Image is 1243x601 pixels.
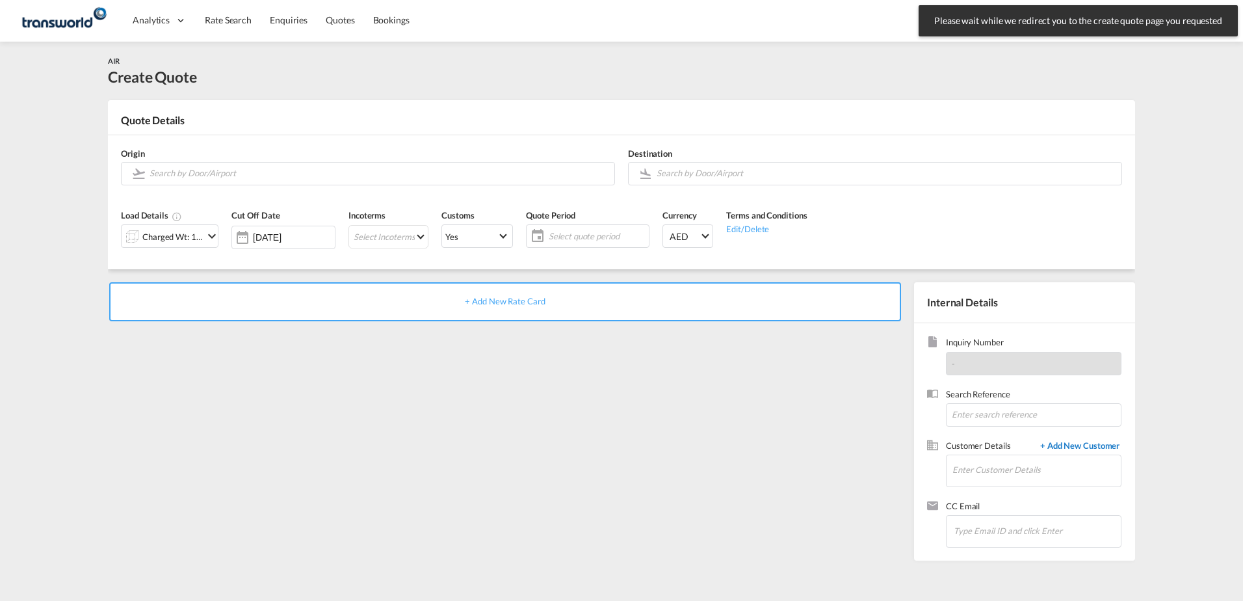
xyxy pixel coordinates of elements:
[726,222,807,235] div: Edit/Delete
[108,66,197,87] div: Create Quote
[952,516,1121,544] md-chips-wrap: Chips container. Enter the text area, then type text, and press enter to add a chip.
[946,440,1034,455] span: Customer Details
[441,224,513,248] md-select: Select Customs: Yes
[231,210,280,220] span: Cut Off Date
[133,14,170,27] span: Analytics
[373,14,410,25] span: Bookings
[670,230,700,243] span: AED
[628,148,672,159] span: Destination
[348,225,428,248] md-select: Select Incoterms
[121,210,182,220] span: Load Details
[109,282,901,321] div: + Add New Rate Card
[150,162,608,185] input: Search by Door/Airport
[1034,440,1121,455] span: + Add New Customer
[108,113,1135,134] div: Quote Details
[253,232,335,243] input: Select
[952,358,955,369] span: -
[657,162,1115,185] input: Search by Door/Airport
[662,224,713,248] md-select: Select Currency: د.إ AEDUnited Arab Emirates Dirham
[20,6,107,35] img: f753ae806dec11f0841701cdfdf085c0.png
[441,210,474,220] span: Customs
[952,455,1121,485] input: Enter Customer Details
[121,224,218,248] div: Charged Wt: 1.00 KGicon-chevron-down
[946,403,1121,427] input: Enter search reference
[172,211,182,222] md-icon: Chargeable Weight
[954,517,1084,544] input: Chips input.
[946,500,1121,515] span: CC Email
[204,228,220,244] md-icon: icon-chevron-down
[326,14,354,25] span: Quotes
[445,232,458,242] div: Yes
[946,336,1121,351] span: Inquiry Number
[348,210,386,220] span: Incoterms
[930,14,1226,27] span: Please wait while we redirect you to the create quote page you requested
[108,57,120,65] span: AIR
[726,210,807,220] span: Terms and Conditions
[549,230,646,242] span: Select quote period
[205,14,252,25] span: Rate Search
[465,296,545,306] span: + Add New Rate Card
[270,14,307,25] span: Enquiries
[662,210,696,220] span: Currency
[527,228,542,244] md-icon: icon-calendar
[914,282,1135,323] div: Internal Details
[121,148,144,159] span: Origin
[526,210,575,220] span: Quote Period
[545,227,649,245] span: Select quote period
[142,228,203,246] div: Charged Wt: 1.00 KG
[946,388,1121,403] span: Search Reference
